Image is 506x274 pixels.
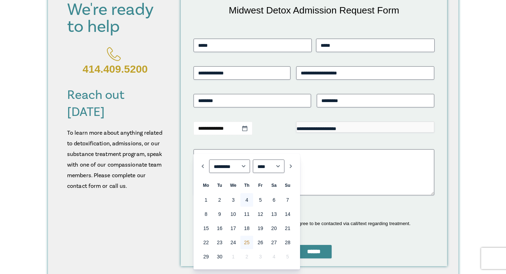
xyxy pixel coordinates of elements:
[83,63,148,75] span: 414.409.5200
[67,87,125,120] span: Reach out [DATE]
[203,183,209,188] span: Monday
[200,207,212,221] a: 8
[213,236,226,249] a: 23
[285,183,290,188] span: Sunday
[213,222,226,235] a: 16
[268,250,281,263] span: 4
[281,193,294,207] a: 7
[200,222,212,235] a: 15
[227,207,240,221] a: 10
[271,183,277,188] span: Saturday
[287,160,294,173] a: Next
[254,250,267,263] span: 3
[217,221,410,226] span: By providing your phone number you agree to be contacted via call/text regarding treatment.
[200,250,212,263] a: 29
[254,236,267,249] a: 26
[213,193,226,207] a: 2
[268,193,281,207] a: 6
[240,207,253,221] a: 11
[240,193,253,207] a: 4
[200,236,212,249] a: 22
[268,222,281,235] a: 20
[281,236,294,249] a: 28
[281,250,294,263] span: 5
[268,236,281,249] a: 27
[229,5,399,16] span: Midwest Detox Admission Request Form
[240,236,253,249] a: 25
[258,183,262,188] span: Friday
[253,160,285,173] select: Select year
[199,160,206,173] a: Previous
[227,236,240,249] a: 24
[244,183,250,188] span: Thursday
[213,250,226,263] a: 30
[268,207,281,221] a: 13
[200,193,212,207] a: 1
[217,183,222,188] span: Tuesday
[67,43,163,79] a: 414.409.5200
[227,250,240,263] span: 1
[281,222,294,235] a: 21
[240,250,253,263] span: 2
[194,198,434,205] div: 0 of 200 max characters
[227,222,240,235] a: 17
[254,193,267,207] a: 5
[240,222,253,235] a: 18
[254,207,267,221] a: 12
[227,193,240,207] a: 3
[209,160,250,173] select: Select month
[213,207,226,221] a: 9
[67,128,163,191] h3: To learn more about anything related to detoxification, admissions, or our substance treatment pr...
[254,222,267,235] a: 19
[281,207,294,221] a: 14
[230,183,236,188] span: Wednesday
